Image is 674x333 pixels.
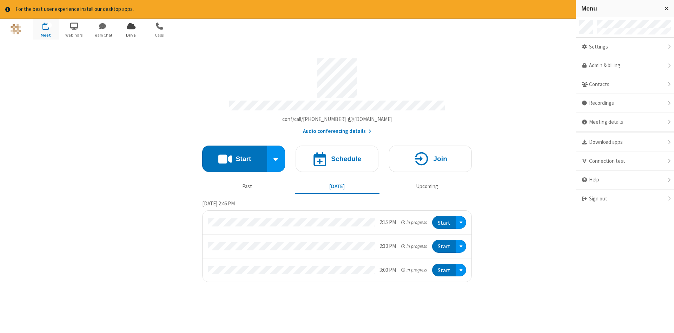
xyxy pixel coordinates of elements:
div: 3:00 PM [379,266,396,274]
div: 2:15 PM [379,218,396,226]
span: [DATE] 2:46 PM [202,200,235,207]
span: Calls [146,32,173,38]
button: Schedule [296,146,378,172]
button: Start [432,216,456,229]
span: Webinars [61,32,87,38]
div: Recordings [576,94,674,113]
a: Admin & billing [576,56,674,75]
div: 2:30 PM [379,242,396,250]
button: Logo [2,19,29,40]
div: Contacts [576,75,674,94]
div: Open menu [456,240,466,253]
div: Start conference options [267,146,285,172]
div: Connection test [576,152,674,171]
button: Start [432,264,456,277]
div: For the best user experience install our desktop apps. [15,5,616,13]
div: Help [576,171,674,190]
section: Account details [202,53,472,135]
div: Open menu [456,216,466,229]
h3: Menu [581,5,658,12]
button: Copy my meeting room linkCopy my meeting room link [282,115,392,123]
div: Sign out [576,190,674,208]
em: in progress [401,267,427,273]
button: Upcoming [385,180,469,193]
button: Past [205,180,290,193]
div: Meeting details [576,113,674,132]
button: [DATE] [295,180,379,193]
em: in progress [401,219,427,226]
button: Start [202,146,267,172]
h4: Start [236,155,251,162]
div: Download apps [576,133,674,152]
span: Drive [118,32,144,38]
span: Team Chat [90,32,116,38]
h4: Join [433,155,447,162]
span: Copy my meeting room link [282,116,392,122]
div: Open menu [575,19,674,40]
button: Audio conferencing details [303,127,371,135]
img: QA Selenium DO NOT DELETE OR CHANGE [11,24,21,34]
div: Open menu [456,264,466,277]
button: Join [389,146,472,172]
section: Today's Meetings [202,199,472,282]
div: 3 [47,23,52,28]
h4: Schedule [331,155,361,162]
em: in progress [401,243,427,250]
div: Settings [576,38,674,57]
span: Meet [33,32,59,38]
button: Start [432,240,456,253]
